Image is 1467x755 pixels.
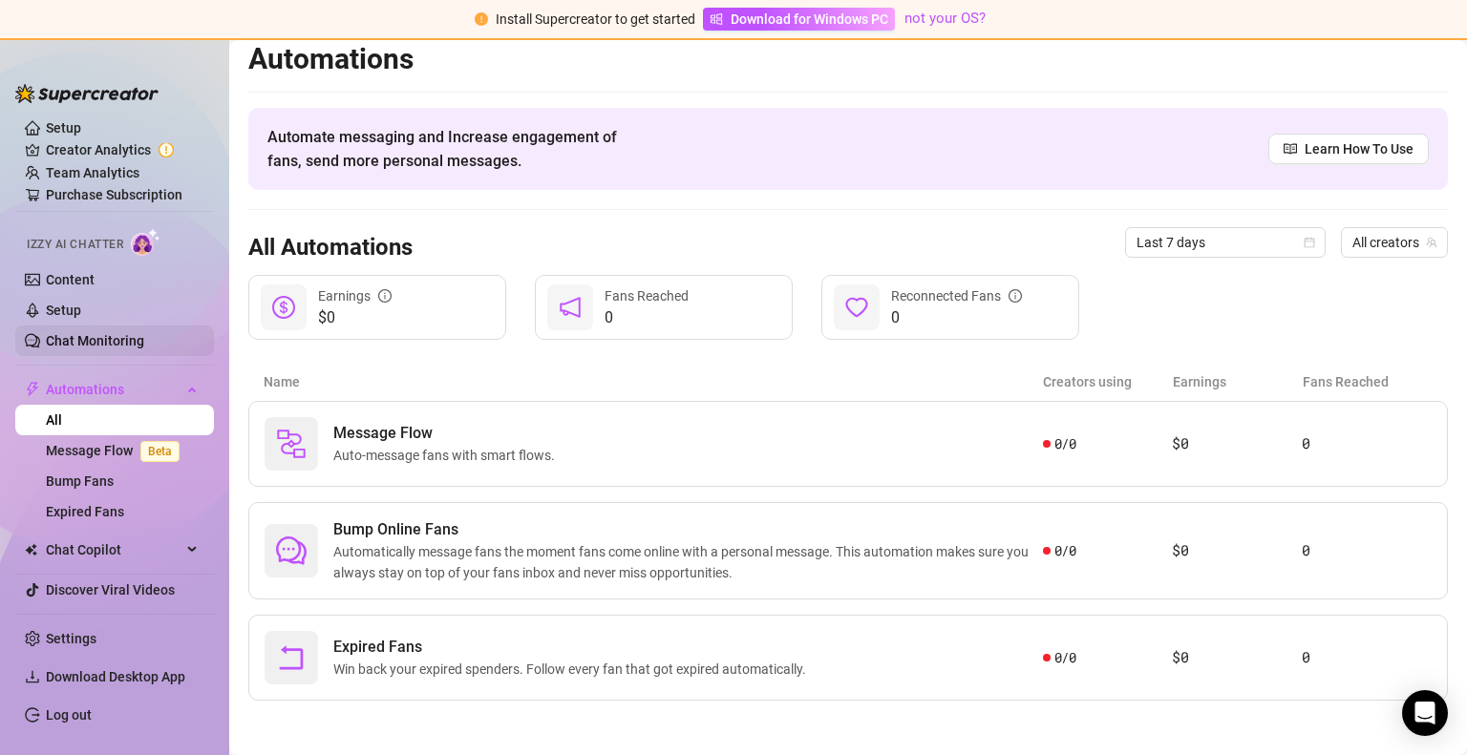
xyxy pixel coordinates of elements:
[46,669,185,684] span: Download Desktop App
[333,636,814,659] span: Expired Fans
[46,582,175,598] a: Discover Viral Videos
[1352,228,1436,257] span: All creators
[333,659,814,680] span: Win back your expired spenders. Follow every fan that got expired automatically.
[46,473,114,489] a: Bump Fans
[272,296,295,319] span: dollar
[27,236,123,254] span: Izzy AI Chatter
[1054,647,1076,668] span: 0 / 0
[731,9,888,30] span: Download for Windows PC
[845,296,868,319] span: heart
[248,41,1448,77] h2: Automations
[1009,289,1022,303] span: info-circle
[46,631,96,646] a: Settings
[46,165,139,180] a: Team Analytics
[1304,237,1315,248] span: calendar
[1426,237,1437,248] span: team
[1302,539,1432,562] article: 0
[1173,371,1303,392] article: Earnings
[318,306,392,329] span: $0
[1402,690,1448,736] div: Open Intercom Messenger
[1172,646,1302,669] article: $0
[703,8,895,31] a: Download for Windows PC
[333,518,1043,541] span: Bump Online Fans
[378,289,392,303] span: info-circle
[264,371,1043,392] article: Name
[46,333,144,348] a: Chat Monitoring
[333,445,563,466] span: Auto-message fans with smart flows.
[1137,228,1314,257] span: Last 7 days
[891,306,1022,329] span: 0
[710,12,723,26] span: windows
[333,422,563,445] span: Message Flow
[1302,646,1432,669] article: 0
[1284,142,1297,156] span: read
[46,412,62,428] a: All
[1305,138,1414,159] span: Learn How To Use
[496,11,695,27] span: Install Supercreator to get started
[1302,432,1432,455] article: 0
[46,535,181,565] span: Chat Copilot
[318,285,392,306] div: Earnings
[605,288,689,304] span: Fans Reached
[891,285,1022,306] div: Reconnected Fans
[46,135,199,165] a: Creator Analytics exclamation-circle
[559,296,582,319] span: notification
[25,669,40,684] span: download
[475,12,488,26] span: exclamation-circle
[46,374,181,405] span: Automations
[267,125,635,173] span: Automate messaging and Increase engagement of fans, send more personal messages.
[46,272,95,287] a: Content
[46,504,124,519] a: Expired Fans
[46,187,182,202] a: Purchase Subscription
[1303,371,1433,392] article: Fans Reached
[276,535,307,566] span: comment
[1172,539,1302,562] article: $0
[131,228,160,256] img: AI Chatter
[1054,540,1076,561] span: 0 / 0
[46,303,81,318] a: Setup
[904,10,986,27] a: not your OS?
[276,642,307,673] span: rollback
[1172,432,1302,455] article: $0
[46,707,92,723] a: Log out
[333,541,1043,583] span: Automatically message fans the moment fans come online with a personal message. This automation m...
[1054,433,1076,454] span: 0 / 0
[1043,371,1173,392] article: Creators using
[46,443,187,458] a: Message FlowBeta
[15,84,159,103] img: logo-BBDzfeDw.svg
[248,233,413,263] h3: All Automations
[276,429,307,459] img: svg%3e
[25,543,37,556] img: Chat Copilot
[1268,134,1429,164] a: Learn How To Use
[605,306,689,329] span: 0
[25,382,40,397] span: thunderbolt
[46,120,81,136] a: Setup
[140,441,180,462] span: Beta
